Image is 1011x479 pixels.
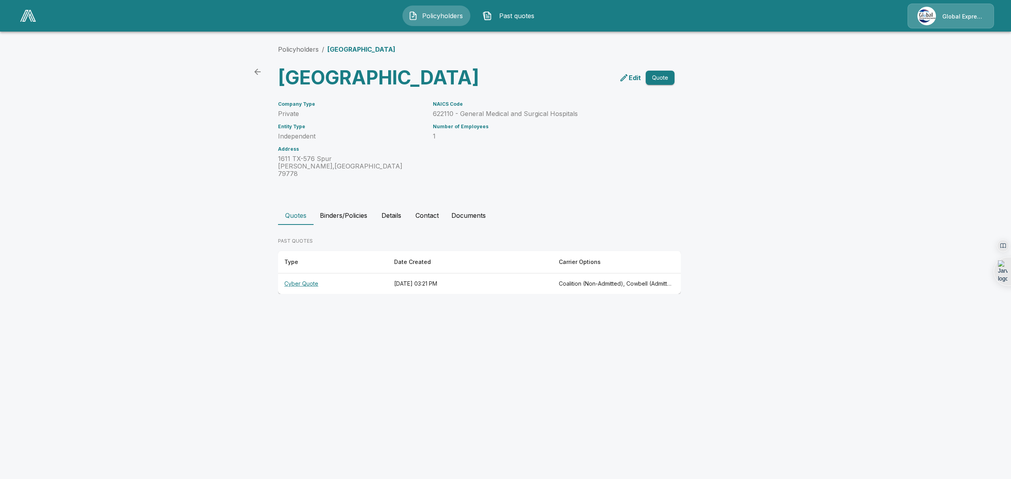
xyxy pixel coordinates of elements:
h3: [GEOGRAPHIC_DATA] [278,67,473,89]
table: responsive table [278,251,681,294]
p: Independent [278,133,423,140]
span: Past quotes [495,11,539,21]
p: [GEOGRAPHIC_DATA] [327,45,395,54]
p: 1611 TX-576 Spur [PERSON_NAME] , [GEOGRAPHIC_DATA] 79778 [278,155,423,178]
h6: Address [278,146,423,152]
a: edit [618,71,643,84]
a: back [250,64,265,80]
div: policyholder tabs [278,206,733,225]
th: Cyber Quote [278,273,388,294]
th: Type [278,251,388,273]
img: Past quotes Icon [483,11,492,21]
li: / [322,45,324,54]
th: [DATE] 03:21 PM [388,273,552,294]
p: PAST QUOTES [278,238,681,245]
button: Details [374,206,409,225]
button: Contact [409,206,445,225]
img: Policyholders Icon [408,11,418,21]
p: Private [278,110,423,118]
p: 622110 - General Medical and Surgical Hospitals [433,110,656,118]
button: Binders/Policies [314,206,374,225]
button: Past quotes IconPast quotes [477,6,545,26]
img: Agency Icon [917,7,936,25]
button: Quotes [278,206,314,225]
img: AA Logo [20,10,36,22]
h6: Number of Employees [433,124,656,129]
button: Documents [445,206,492,225]
nav: breadcrumb [278,45,395,54]
h6: Entity Type [278,124,423,129]
h6: NAICS Code [433,101,656,107]
button: Policyholders IconPolicyholders [402,6,470,26]
a: Agency IconGlobal Express Underwriters [908,4,994,28]
p: 1 [433,133,656,140]
p: Edit [629,73,641,82]
p: Global Express Underwriters [942,13,984,21]
th: Coalition (Non-Admitted), Cowbell (Admitted), Cowbell (Non-Admitted), CFC (Admitted), Elpha (Non-... [552,273,681,294]
th: Date Created [388,251,552,273]
a: Policyholders [278,45,319,53]
h6: Company Type [278,101,423,107]
th: Carrier Options [552,251,681,273]
button: Quote [646,71,675,85]
span: Policyholders [421,11,464,21]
